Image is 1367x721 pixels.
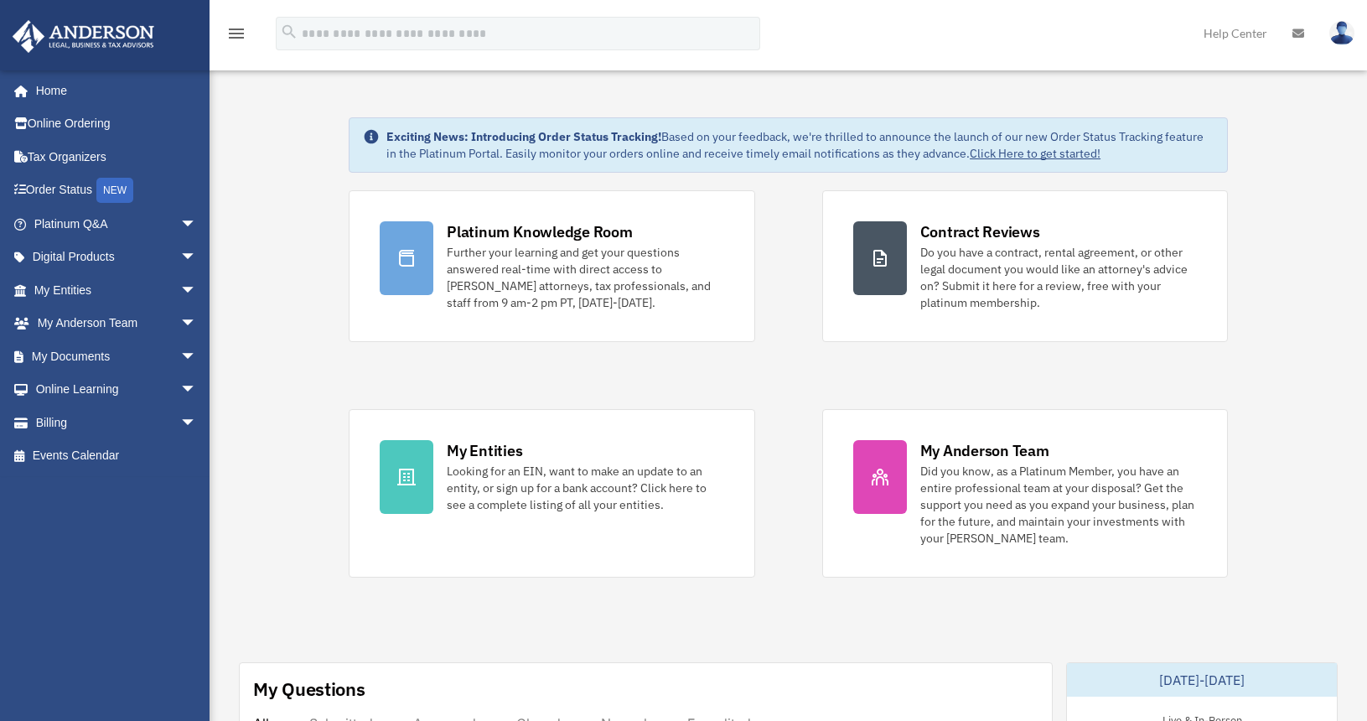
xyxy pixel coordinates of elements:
[12,406,222,439] a: Billingarrow_drop_down
[12,174,222,208] a: Order StatusNEW
[12,107,222,141] a: Online Ordering
[180,241,214,275] span: arrow_drop_down
[386,128,1214,162] div: Based on your feedback, we're thrilled to announce the launch of our new Order Status Tracking fe...
[180,307,214,341] span: arrow_drop_down
[349,409,754,578] a: My Entities Looking for an EIN, want to make an update to an entity, or sign up for a bank accoun...
[12,273,222,307] a: My Entitiesarrow_drop_down
[970,146,1100,161] a: Click Here to get started!
[822,190,1228,342] a: Contract Reviews Do you have a contract, rental agreement, or other legal document you would like...
[180,207,214,241] span: arrow_drop_down
[280,23,298,41] i: search
[920,221,1040,242] div: Contract Reviews
[447,440,522,461] div: My Entities
[12,307,222,340] a: My Anderson Teamarrow_drop_down
[12,241,222,274] a: Digital Productsarrow_drop_down
[8,20,159,53] img: Anderson Advisors Platinum Portal
[1067,663,1337,697] div: [DATE]-[DATE]
[12,373,222,407] a: Online Learningarrow_drop_down
[447,463,723,513] div: Looking for an EIN, want to make an update to an entity, or sign up for a bank account? Click her...
[920,440,1049,461] div: My Anderson Team
[96,178,133,203] div: NEW
[447,244,723,311] div: Further your learning and get your questions answered real-time with direct access to [PERSON_NAM...
[226,23,246,44] i: menu
[180,373,214,407] span: arrow_drop_down
[12,74,214,107] a: Home
[180,340,214,374] span: arrow_drop_down
[386,129,661,144] strong: Exciting News: Introducing Order Status Tracking!
[1329,21,1354,45] img: User Pic
[447,221,633,242] div: Platinum Knowledge Room
[180,273,214,308] span: arrow_drop_down
[226,29,246,44] a: menu
[349,190,754,342] a: Platinum Knowledge Room Further your learning and get your questions answered real-time with dire...
[180,406,214,440] span: arrow_drop_down
[920,463,1197,547] div: Did you know, as a Platinum Member, you have an entire professional team at your disposal? Get th...
[920,244,1197,311] div: Do you have a contract, rental agreement, or other legal document you would like an attorney's ad...
[12,140,222,174] a: Tax Organizers
[253,677,365,702] div: My Questions
[822,409,1228,578] a: My Anderson Team Did you know, as a Platinum Member, you have an entire professional team at your...
[12,439,222,473] a: Events Calendar
[12,207,222,241] a: Platinum Q&Aarrow_drop_down
[12,340,222,373] a: My Documentsarrow_drop_down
